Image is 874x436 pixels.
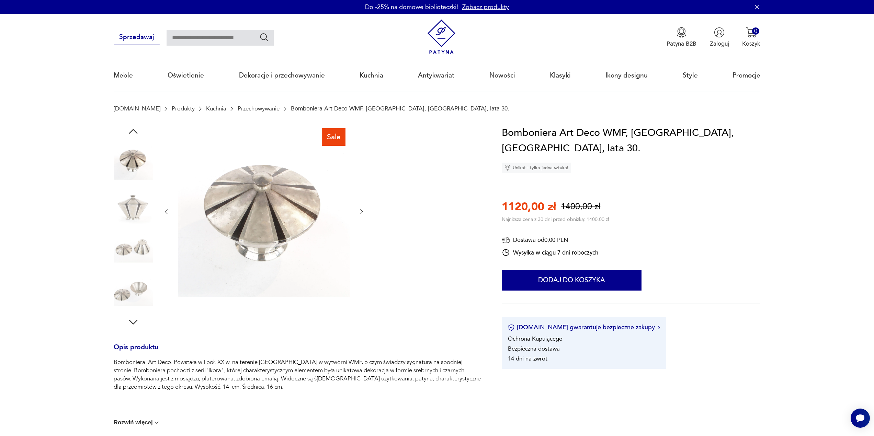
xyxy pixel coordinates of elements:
img: Zdjęcie produktu Bomboniera Art Deco WMF, Ikora, Niemcy, lata 30. [178,125,350,297]
img: Ikona koszyka [746,27,757,38]
h3: Opis produktu [114,345,482,358]
a: Antykwariat [418,60,454,91]
div: Dostawa od 0,00 PLN [502,236,598,244]
a: Sprzedawaj [114,35,160,40]
button: Patyna B2B [667,27,696,48]
p: Koszyk [742,40,760,48]
a: Kuchnia [206,105,226,112]
a: Produkty [172,105,195,112]
img: Ikonka użytkownika [714,27,725,38]
li: Bezpieczna dostawa [508,345,560,353]
img: Ikona dostawy [502,236,510,244]
a: Promocje [733,60,760,91]
a: Ikona medaluPatyna B2B [667,27,696,48]
a: Dekoracje i przechowywanie [239,60,325,91]
img: Zdjęcie produktu Bomboniera Art Deco WMF, Ikora, Niemcy, lata 30. [114,185,153,224]
p: Bomboniera Art Deco. Powstała w I poł. XX w. na terenie [GEOGRAPHIC_DATA] w wytwórni WMF, o czym ... [114,358,482,391]
a: Klasyki [550,60,571,91]
p: Do -25% na domowe biblioteczki! [365,3,458,11]
button: Zaloguj [710,27,729,48]
button: Rozwiń więcej [114,419,160,426]
p: 1400,00 zł [561,201,600,213]
a: Meble [114,60,133,91]
li: Ochrona Kupującego [508,335,563,343]
button: Dodaj do koszyka [502,270,642,291]
a: Zobacz produkty [462,3,509,11]
a: Nowości [489,60,515,91]
a: Kuchnia [360,60,383,91]
p: Patyna B2B [667,40,696,48]
img: Ikona medalu [676,27,687,38]
p: Najniższa cena z 30 dni przed obniżką: 1400,00 zł [502,216,609,223]
button: [DOMAIN_NAME] gwarantuje bezpieczne zakupy [508,323,660,332]
a: Oświetlenie [168,60,204,91]
div: Unikat - tylko jedna sztuka! [502,163,571,173]
p: Bomboniera Art Deco WMF, [GEOGRAPHIC_DATA], [GEOGRAPHIC_DATA], lata 30. [291,105,509,112]
img: Zdjęcie produktu Bomboniera Art Deco WMF, Ikora, Niemcy, lata 30. [114,228,153,268]
img: chevron down [153,419,160,426]
a: [DOMAIN_NAME] [114,105,160,112]
iframe: Smartsupp widget button [851,409,870,428]
a: Style [683,60,698,91]
button: 0Koszyk [742,27,760,48]
img: Ikona diamentu [504,165,511,171]
div: 0 [752,27,759,35]
div: Sale [322,128,345,145]
img: Zdjęcie produktu Bomboniera Art Deco WMF, Ikora, Niemcy, lata 30. [114,272,153,311]
a: Ikony designu [605,60,648,91]
img: Ikona certyfikatu [508,324,515,331]
div: Wysyłka w ciągu 7 dni roboczych [502,248,598,257]
a: Przechowywanie [238,105,280,112]
li: 14 dni na zwrot [508,355,547,363]
img: Patyna - sklep z meblami i dekoracjami vintage [424,20,459,54]
button: Sprzedawaj [114,30,160,45]
h1: Bomboniera Art Deco WMF, [GEOGRAPHIC_DATA], [GEOGRAPHIC_DATA], lata 30. [502,125,760,156]
p: Zaloguj [710,40,729,48]
p: 1120,00 zł [502,199,556,214]
button: Szukaj [259,32,269,42]
img: Zdjęcie produktu Bomboniera Art Deco WMF, Ikora, Niemcy, lata 30. [114,141,153,180]
img: Ikona strzałki w prawo [658,326,660,329]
